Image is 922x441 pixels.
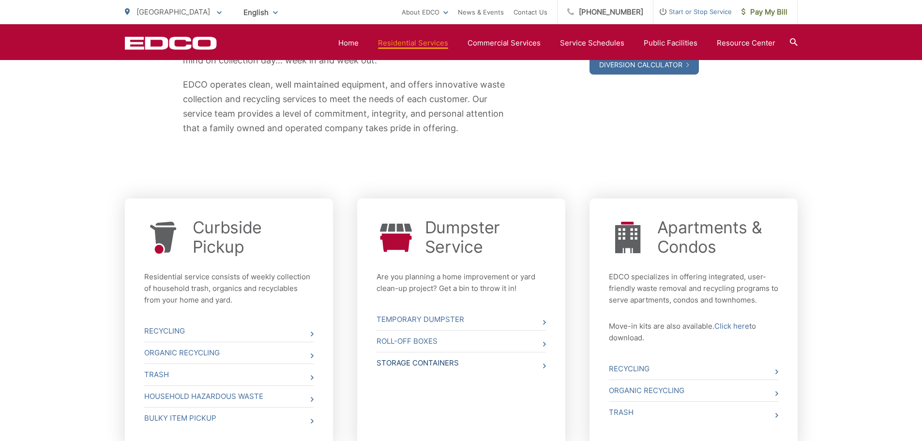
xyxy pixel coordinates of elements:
p: Are you planning a home improvement or yard clean-up project? Get a bin to throw it in! [377,271,546,294]
p: Residential service consists of weekly collection of household trash, organics and recyclables fr... [144,271,314,306]
a: About EDCO [402,6,448,18]
a: News & Events [458,6,504,18]
a: Temporary Dumpster [377,309,546,330]
a: Diversion Calculator [589,55,699,75]
a: Resource Center [717,37,775,49]
a: Home [338,37,359,49]
a: Household Hazardous Waste [144,386,314,407]
a: Trash [144,364,314,385]
a: Service Schedules [560,37,624,49]
a: Trash [609,402,778,423]
a: Organic Recycling [144,342,314,364]
a: Recycling [609,358,778,380]
a: EDCD logo. Return to the homepage. [125,36,217,50]
p: Move-in kits are also available. to download. [609,320,778,344]
a: Commercial Services [468,37,541,49]
a: Roll-Off Boxes [377,331,546,352]
a: Organic Recycling [609,380,778,401]
a: Storage Containers [377,352,546,374]
p: EDCO operates clean, well maintained equipment, and offers innovative waste collection and recycl... [183,77,507,136]
span: English [236,4,285,21]
a: Click here [714,320,749,332]
a: Dumpster Service [425,218,546,257]
a: Curbside Pickup [193,218,314,257]
a: Bulky Item Pickup [144,408,314,429]
p: EDCO specializes in offering integrated, user-friendly waste removal and recycling programs to se... [609,271,778,306]
span: [GEOGRAPHIC_DATA] [136,7,210,16]
a: Recycling [144,320,314,342]
a: Apartments & Condos [657,218,778,257]
span: Pay My Bill [741,6,787,18]
a: Residential Services [378,37,448,49]
a: Contact Us [514,6,547,18]
a: Public Facilities [644,37,697,49]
